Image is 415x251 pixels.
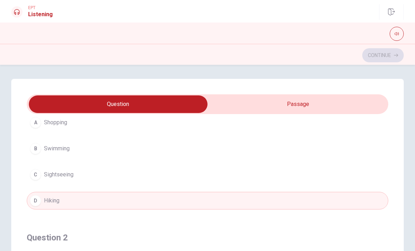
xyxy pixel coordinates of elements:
[44,196,59,205] span: Hiking
[30,169,41,180] div: C
[27,232,388,243] h4: Question 2
[27,192,388,209] button: DHiking
[30,143,41,154] div: B
[27,114,388,131] button: AShopping
[44,144,70,153] span: Swimming
[30,117,41,128] div: A
[44,118,67,127] span: Shopping
[27,140,388,157] button: BSwimming
[44,170,74,179] span: Sightseeing
[28,5,53,10] span: EPT
[28,10,53,19] h1: Listening
[27,166,388,183] button: CSightseeing
[30,195,41,206] div: D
